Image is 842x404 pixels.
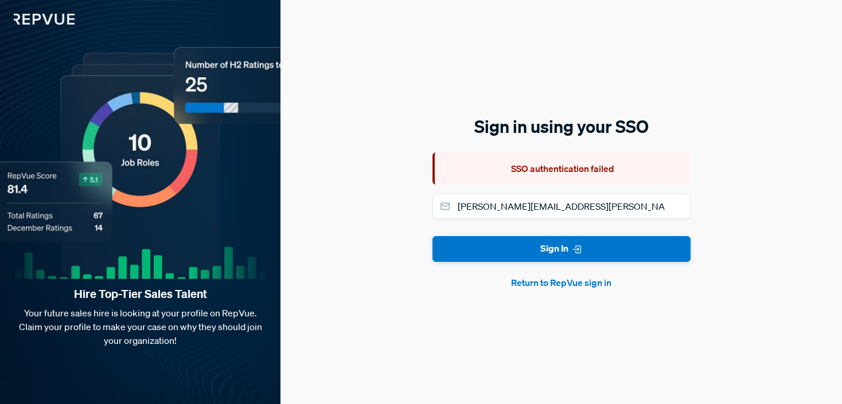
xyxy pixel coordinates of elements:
input: Email address [432,194,691,219]
button: Return to RepVue sign in [432,276,691,289]
div: SSO authentication failed [432,152,691,185]
h5: Sign in using your SSO [432,115,691,139]
strong: Hire Top-Tier Sales Talent [18,287,262,301]
p: Your future sales hire is looking at your profile on RepVue. Claim your profile to make your case... [18,306,262,347]
button: Sign In [432,236,691,262]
